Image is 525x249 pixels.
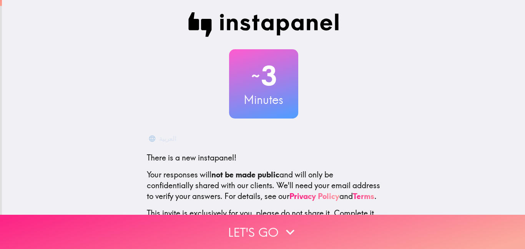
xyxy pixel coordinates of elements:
[229,92,298,108] h3: Minutes
[211,170,279,179] b: not be made public
[289,191,339,201] a: Privacy Policy
[147,169,380,202] p: Your responses will and will only be confidentially shared with our clients. We'll need your emai...
[147,208,380,229] p: This invite is exclusively for you, please do not share it. Complete it soon because spots are li...
[250,64,261,87] span: ~
[229,60,298,92] h2: 3
[188,12,339,37] img: Instapanel
[147,153,236,162] span: There is a new instapanel!
[147,131,179,146] button: العربية
[353,191,374,201] a: Terms
[159,133,176,144] div: العربية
